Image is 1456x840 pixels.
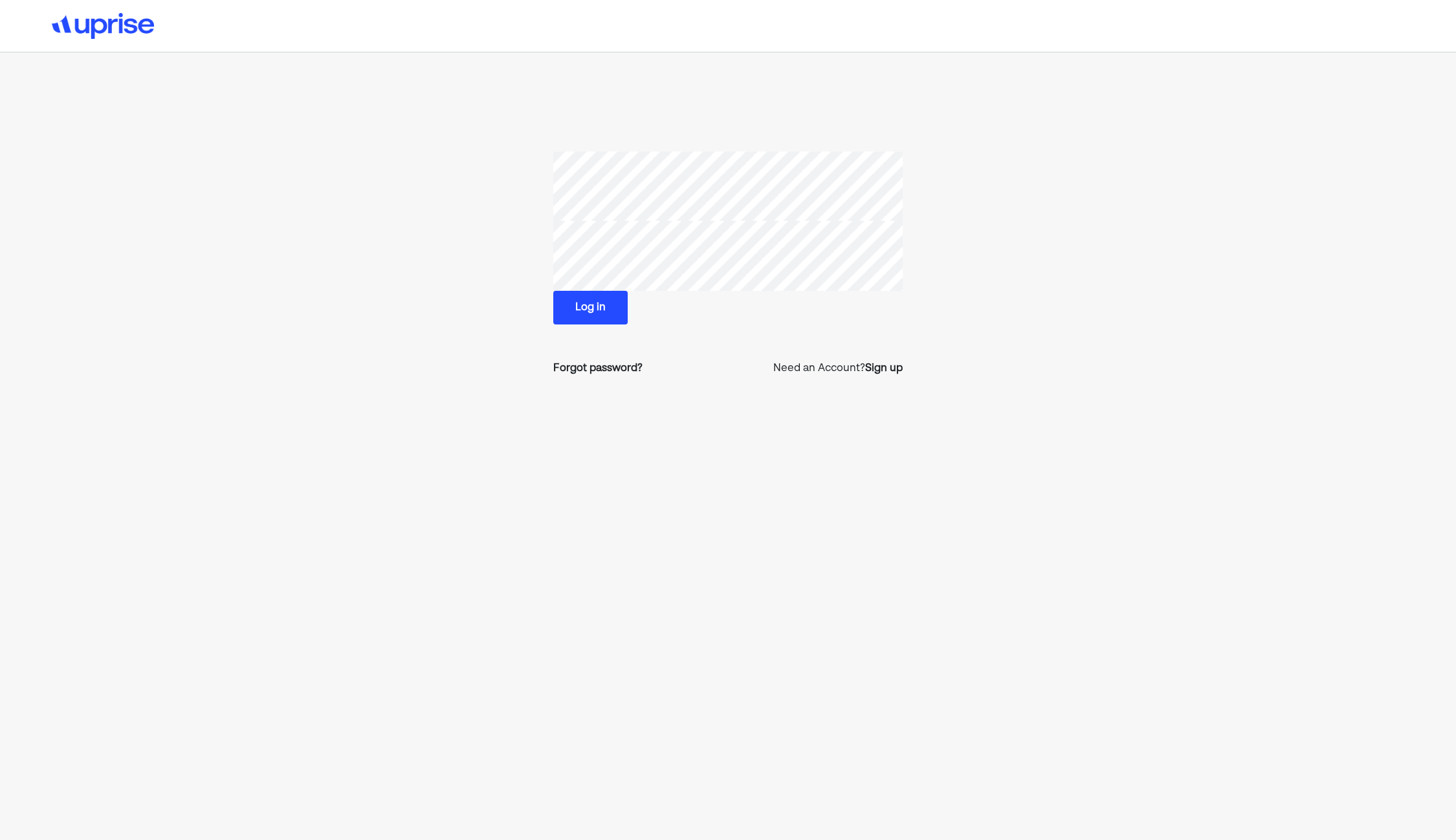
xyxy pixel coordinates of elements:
[553,291,628,324] button: Log in
[865,361,903,376] a: Sign up
[553,361,643,376] a: Forgot password?
[773,361,903,376] p: Need an Account?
